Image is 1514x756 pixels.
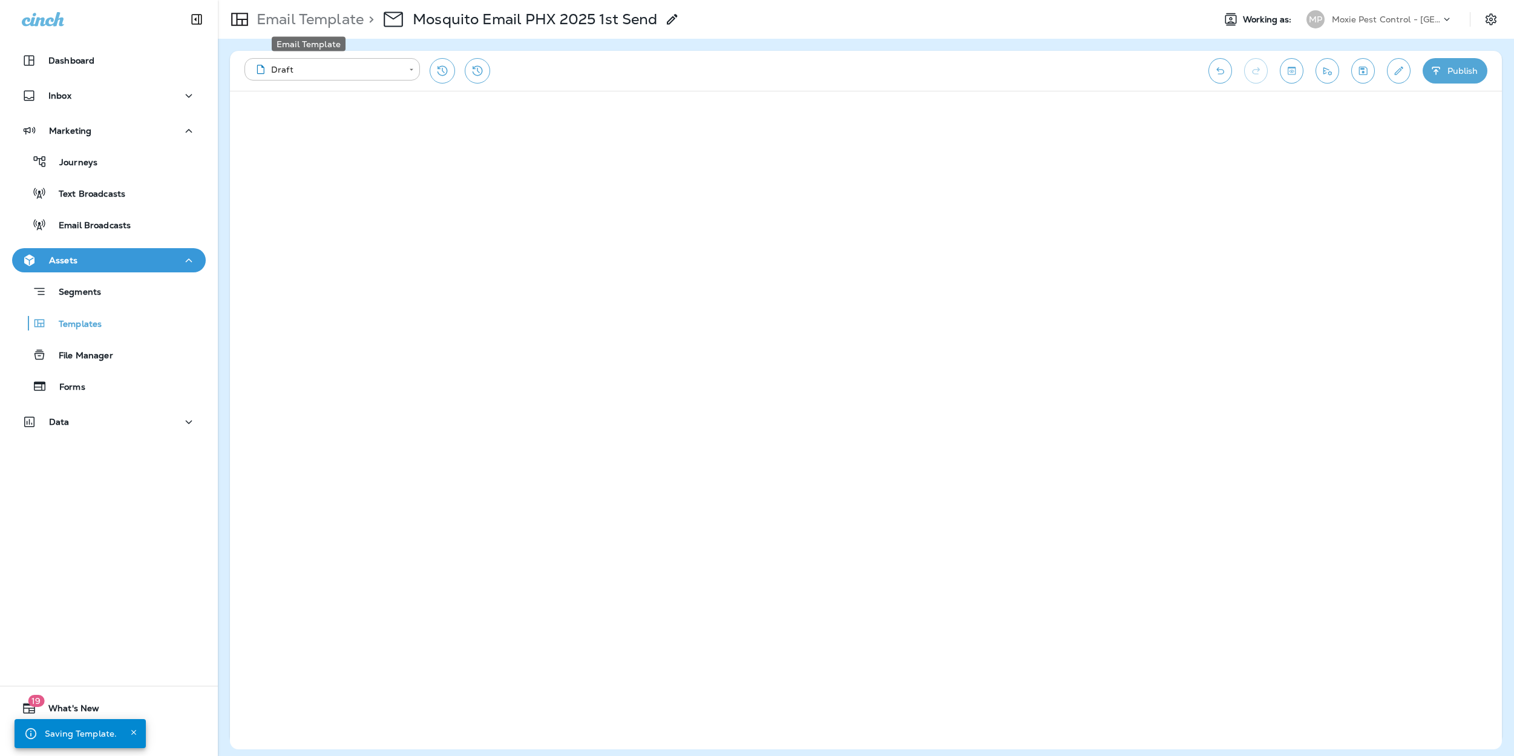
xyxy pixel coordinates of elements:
[1208,58,1232,84] button: Undo
[1332,15,1441,24] p: Moxie Pest Control - [GEOGRAPHIC_DATA]
[49,126,91,136] p: Marketing
[47,157,97,169] p: Journeys
[48,56,94,65] p: Dashboard
[1243,15,1294,25] span: Working as:
[1316,58,1339,84] button: Send test email
[12,248,206,272] button: Assets
[12,725,206,749] button: Support
[12,342,206,367] button: File Manager
[12,278,206,304] button: Segments
[1280,58,1303,84] button: Toggle preview
[1387,58,1411,84] button: Edit details
[12,212,206,237] button: Email Broadcasts
[36,703,99,718] span: What's New
[12,410,206,434] button: Data
[47,319,102,330] p: Templates
[12,48,206,73] button: Dashboard
[12,373,206,399] button: Forms
[180,7,214,31] button: Collapse Sidebar
[364,10,374,28] p: >
[465,58,490,84] button: View Changelog
[12,311,206,336] button: Templates
[12,119,206,143] button: Marketing
[430,58,455,84] button: Restore from previous version
[230,91,1502,749] iframe: To enrich screen reader interactions, please activate Accessibility in Grammarly extension settings
[126,725,141,740] button: Close
[49,255,77,265] p: Assets
[1423,58,1487,84] button: Publish
[47,382,85,393] p: Forms
[272,37,346,51] div: Email Template
[12,149,206,174] button: Journeys
[12,84,206,108] button: Inbox
[253,64,401,76] div: Draft
[1306,10,1325,28] div: MP
[45,723,117,744] div: Saving Template.
[413,10,657,28] p: Mosquito Email PHX 2025 1st Send
[47,350,113,362] p: File Manager
[49,417,70,427] p: Data
[47,287,101,299] p: Segments
[48,91,71,100] p: Inbox
[47,220,131,232] p: Email Broadcasts
[12,180,206,206] button: Text Broadcasts
[28,695,44,707] span: 19
[12,696,206,720] button: 19What's New
[252,10,364,28] p: Email Template
[1351,58,1375,84] button: Save
[1480,8,1502,30] button: Settings
[47,189,125,200] p: Text Broadcasts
